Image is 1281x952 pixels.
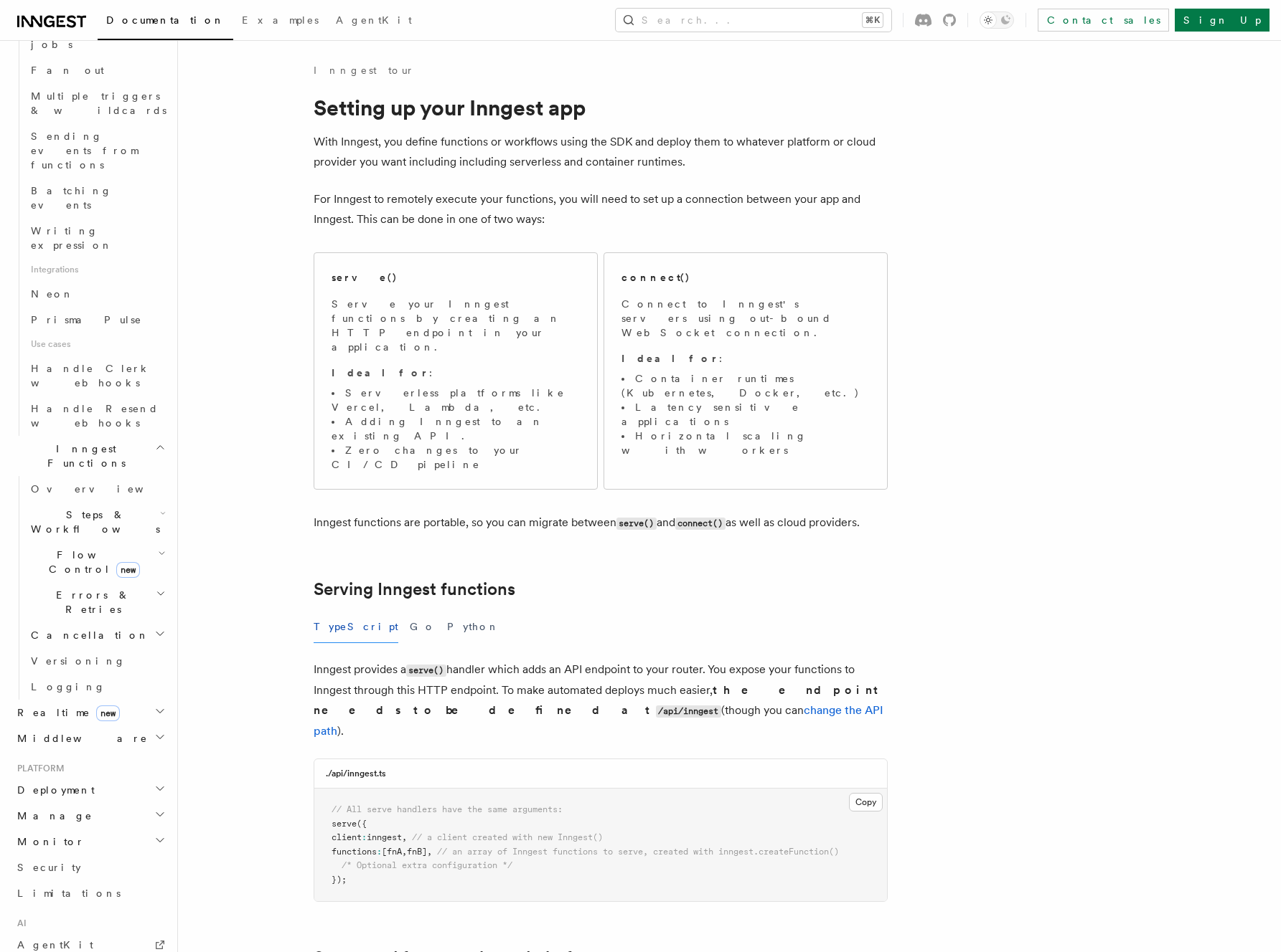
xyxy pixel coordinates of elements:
span: // a client created with new Inngest() [412,832,603,842]
a: serve()Serve your Inngest functions by creating an HTTP endpoint in your application.Ideal for:Se... [314,252,598,490]
span: Versioning [31,655,126,667]
code: serve() [406,665,446,677]
span: inngest [367,832,402,842]
span: Deployment [11,783,95,797]
a: Handle Clerk webhooks [25,356,169,396]
span: , [427,847,432,857]
li: Adding Inngest to an existing API. [332,414,580,443]
span: Writing expression [31,225,113,251]
p: Serve your Inngest functions by creating an HTTP endpoint in your application. [332,297,580,354]
span: Prisma Pulse [31,314,142,325]
span: Batching events [31,185,112,211]
a: Serving Inngest functions [314,579,515,599]
h3: ./api/inngest.ts [326,768,386,779]
a: Inngest tour [314,63,414,77]
a: Handle Resend webhooks [25,396,169,436]
button: Errors & Retries [25,582,169,622]
span: fnB] [407,847,427,857]
span: new [96,705,120,721]
a: connect()Connect to Inngest's servers using out-bound WebSocket connection.Ideal for:Container ru... [604,252,888,490]
span: AI [11,918,27,929]
h2: connect() [621,270,690,285]
a: Sign Up [1175,9,1270,32]
span: Errors & Retries [25,588,156,617]
a: AgentKit [327,4,421,39]
p: Connect to Inngest's servers using out-bound WebSocket connection. [621,297,870,340]
a: Documentation [98,4,233,40]
span: : [362,832,367,842]
a: Batching events [25,178,169,218]
span: Security [17,862,81,873]
span: Fan out [31,65,104,76]
span: Neon [31,288,74,300]
li: Container runtimes (Kubernetes, Docker, etc.) [621,371,870,400]
button: Deployment [11,777,169,803]
p: : [332,366,580,380]
li: Latency sensitive applications [621,400,870,429]
kbd: ⌘K [863,13,883,27]
span: AgentKit [17,939,93,951]
button: Middleware [11,725,169,751]
span: Limitations [17,887,121,899]
span: Logging [31,681,105,692]
li: Horizontal scaling with workers [621,429,870,457]
button: Flow Controlnew [25,542,169,582]
p: For Inngest to remotely execute your functions, you will need to set up a connection between your... [314,189,888,229]
span: : [377,847,382,857]
a: Security [11,855,169,880]
button: Copy [849,793,883,811]
span: Handle Resend webhooks [31,403,159,429]
button: Realtimenew [11,700,169,725]
span: /* Optional extra configuration */ [342,860,512,870]
a: Sending events from functions [25,123,169,178]
button: Cancellation [25,622,169,648]
p: Inngest functions are portable, so you can migrate between and as well as cloud providers. [314,513,888,533]
span: Monitor [11,834,85,849]
span: Inngest Functions [11,442,155,470]
span: Manage [11,809,93,823]
span: Examples [242,14,319,26]
a: Neon [25,281,169,307]
a: Logging [25,674,169,700]
button: TypeScript [314,611,398,643]
p: : [621,351,870,366]
span: Flow Control [25,548,158,576]
span: // an array of Inngest functions to serve, created with inngest.createFunction() [437,847,839,857]
a: Limitations [11,880,169,906]
h1: Setting up your Inngest app [314,95,888,120]
span: Documentation [106,14,225,26]
li: Serverless platforms like Vercel, Lambda, etc. [332,386,580,414]
button: Manage [11,803,169,829]
span: functions [332,847,377,857]
span: ({ [357,819,367,829]
a: Contact sales [1038,9,1169,32]
button: Search...⌘K [616,9,891,32]
p: Inngest provides a handler which adds an API endpoint to your router. You expose your functions t... [314,660,888,741]
a: Examples [233,4,327,39]
a: Prisma Pulse [25,307,169,333]
span: Platform [11,763,65,774]
span: new [116,562,140,578]
code: serve() [616,518,657,530]
span: client [332,832,362,842]
a: Versioning [25,648,169,674]
strong: Ideal for [621,353,719,364]
span: [fnA [382,847,402,857]
button: Steps & Workflows [25,502,169,542]
span: serve [332,819,357,829]
span: Sending events from functions [31,130,138,171]
span: AgentKit [336,14,412,26]
button: Inngest Functions [11,436,169,476]
button: Go [410,611,436,643]
code: /api/inngest [656,705,721,718]
button: Toggle dark mode [980,11,1014,29]
span: , [402,847,407,857]
span: Overview [31,483,179,495]
span: Integrations [25,258,169,281]
span: }); [332,875,347,885]
span: , [402,832,407,842]
h2: serve() [332,270,398,285]
span: Realtime [11,705,120,720]
span: // All serve handlers have the same arguments: [332,804,563,814]
span: Handle Clerk webhooks [31,363,151,389]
